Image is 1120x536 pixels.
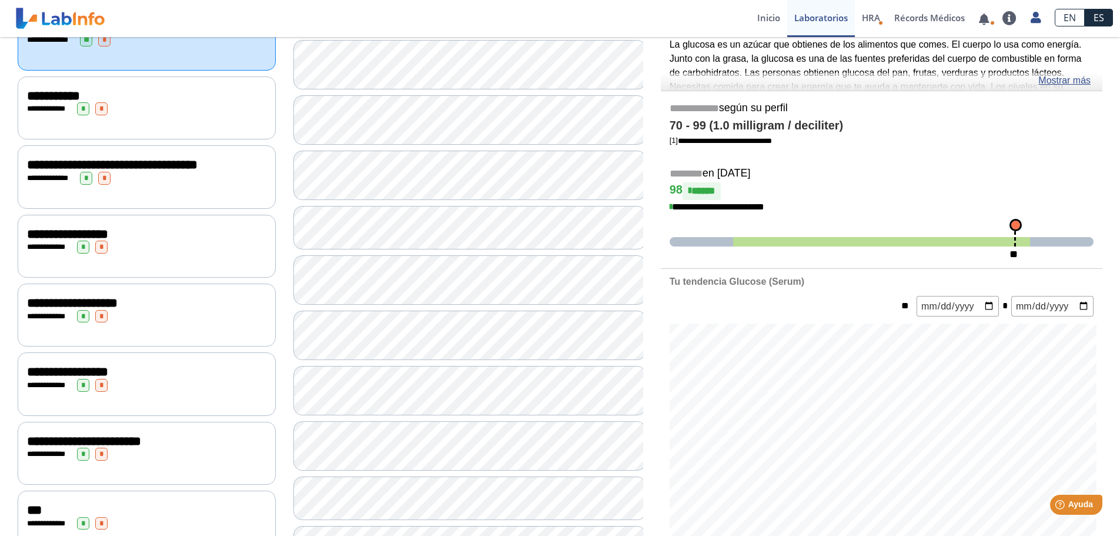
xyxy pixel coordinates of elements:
a: EN [1055,9,1085,26]
h4: 98 [670,182,1094,200]
h5: en [DATE] [670,167,1094,181]
h4: 70 - 99 (1.0 milligram / deciliter) [670,119,1094,133]
a: Mostrar más [1038,74,1091,88]
p: La glucosa es un azúcar que obtienes de los alimentos que comes. El cuerpo lo usa como energía. J... [670,38,1094,122]
input: mm/dd/yyyy [1011,296,1094,317]
b: Tu tendencia Glucose (Serum) [670,277,804,287]
a: [1] [670,136,772,145]
iframe: Help widget launcher [1015,490,1107,523]
input: mm/dd/yyyy [917,296,999,317]
a: ES [1085,9,1113,26]
span: HRA [862,12,880,24]
h5: según su perfil [670,102,1094,115]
